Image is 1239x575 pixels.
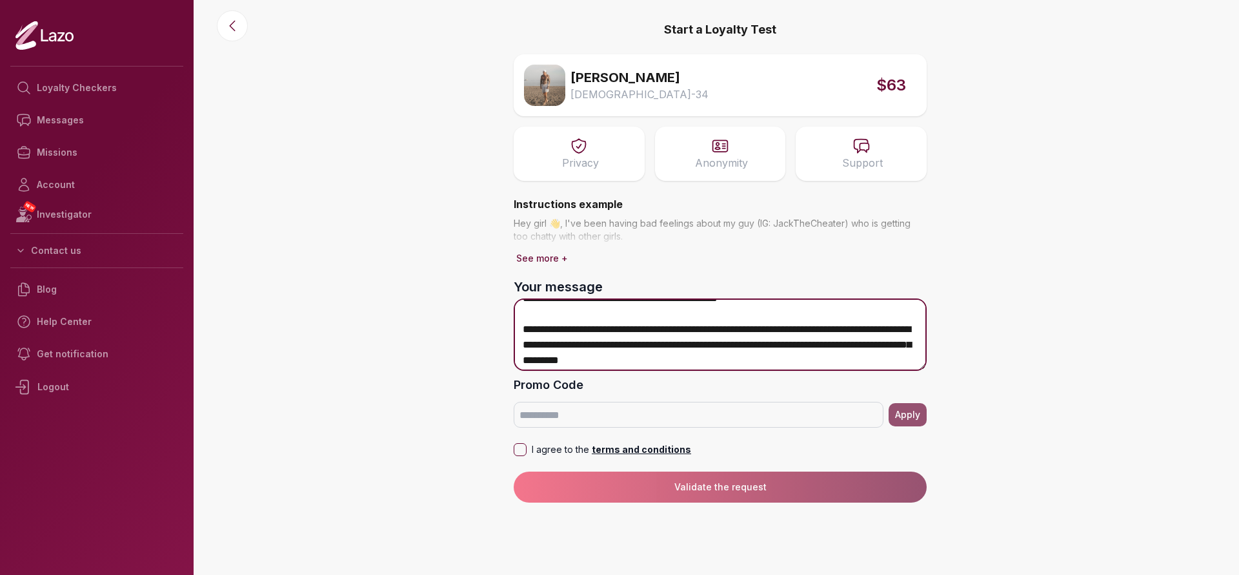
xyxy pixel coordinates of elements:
a: Get notification [10,338,183,370]
a: NEWInvestigator [10,201,183,228]
img: b10d8b60-ea59-46b8-b99e-30469003c990 [524,65,565,106]
span: NEW [23,200,37,213]
a: Help Center [10,306,183,338]
h4: Instructions example [514,196,927,212]
span: [DEMOGRAPHIC_DATA] - 34 [570,87,709,102]
span: $63 [876,75,906,96]
button: See more + [514,249,570,267]
label: Promo Code [514,376,927,394]
a: Loyalty Checkers [10,72,183,104]
p: Anonymity [695,155,748,171]
button: Contact us [10,239,183,262]
p: Start a Loyalty Test [514,21,927,39]
label: Your message [514,278,927,296]
a: Account [10,169,183,201]
div: Logout [10,370,183,404]
a: Missions [10,136,183,169]
p: I agree to the [532,443,691,456]
a: Blog [10,273,183,306]
a: Messages [10,104,183,136]
p: terms and conditions [589,443,691,456]
p: Support [842,155,883,171]
span: [PERSON_NAME] [570,68,680,87]
p: Privacy [562,155,599,171]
